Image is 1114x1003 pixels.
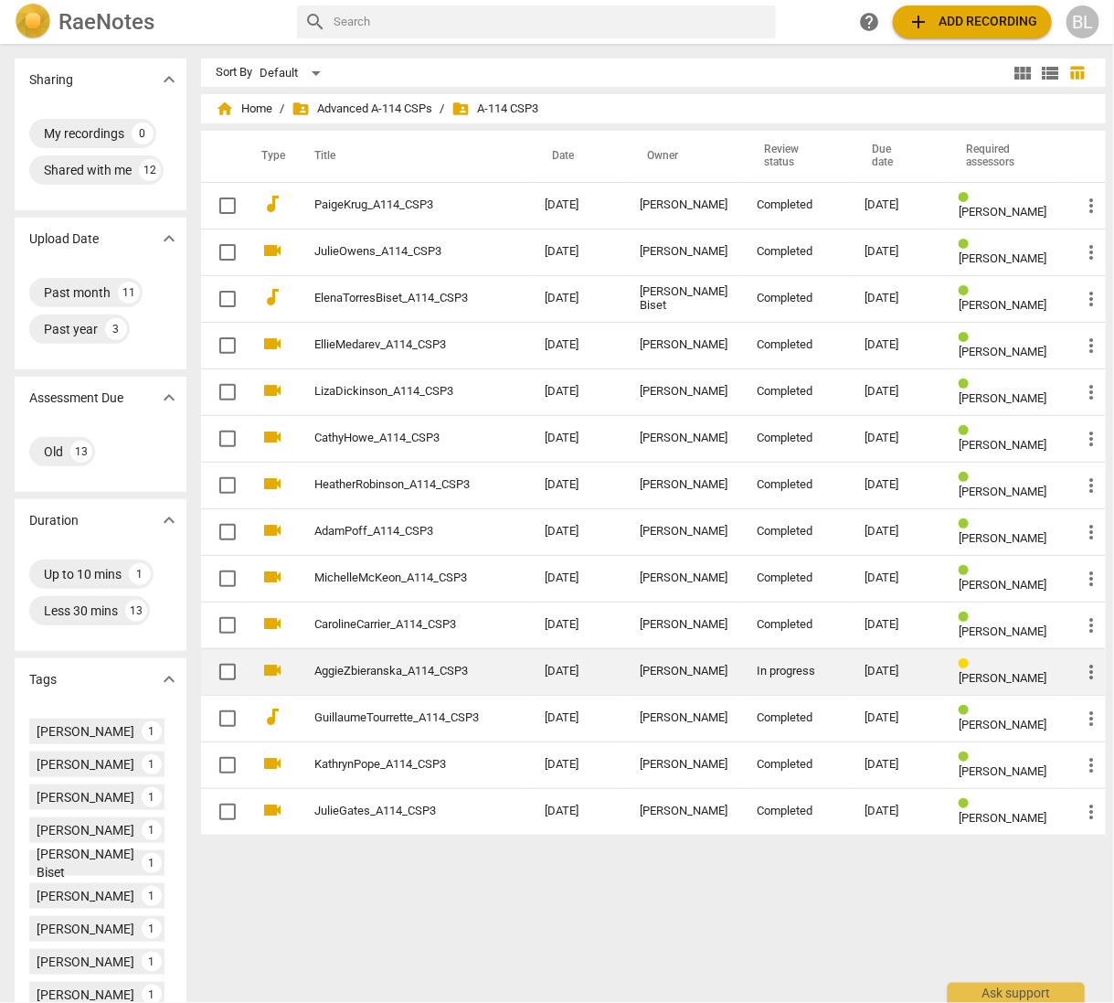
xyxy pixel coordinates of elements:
[530,462,625,508] td: [DATE]
[530,182,625,229] td: [DATE]
[757,338,835,352] div: Completed
[907,11,929,33] span: add
[959,391,1046,405] span: [PERSON_NAME]
[261,752,283,774] span: videocam
[959,671,1046,685] span: [PERSON_NAME]
[44,124,124,143] div: My recordings
[158,668,180,690] span: expand_more
[959,191,976,205] span: Review status: completed
[261,519,283,541] span: videocam
[58,9,154,35] h2: RaeNotes
[865,245,929,259] div: [DATE]
[757,665,835,678] div: In progress
[1080,241,1102,263] span: more_vert
[44,602,118,620] div: Less 30 mins
[15,4,51,40] img: Logo
[139,159,161,181] div: 12
[865,618,929,632] div: [DATE]
[44,320,98,338] div: Past year
[1080,754,1102,776] span: more_vert
[865,385,929,399] div: [DATE]
[959,797,976,811] span: Review status: completed
[1039,62,1061,84] span: view_list
[1080,288,1102,310] span: more_vert
[640,432,727,445] div: [PERSON_NAME]
[70,441,92,463] div: 13
[530,368,625,415] td: [DATE]
[640,478,727,492] div: [PERSON_NAME]
[155,384,183,411] button: Show more
[37,821,134,839] div: [PERSON_NAME]
[907,11,1037,33] span: Add recording
[865,432,929,445] div: [DATE]
[304,11,326,33] span: search
[757,525,835,539] div: Completed
[44,283,111,302] div: Past month
[314,571,479,585] a: MichelleMcKeon_A114_CSP3
[757,385,835,399] div: Completed
[757,618,835,632] div: Completed
[44,161,132,179] div: Shared with me
[959,284,976,298] span: Review status: completed
[640,385,727,399] div: [PERSON_NAME]
[757,711,835,725] div: Completed
[959,611,976,624] span: Review status: completed
[865,478,929,492] div: [DATE]
[959,624,1046,638] span: [PERSON_NAME]
[29,670,57,689] p: Tags
[314,525,479,539] a: AdamPoff_A114_CSP3
[959,718,1046,731] span: [PERSON_NAME]
[757,758,835,772] div: Completed
[757,245,835,259] div: Completed
[261,240,283,261] span: videocam
[959,485,1046,498] span: [PERSON_NAME]
[530,742,625,788] td: [DATE]
[261,473,283,495] span: videocam
[865,292,929,305] div: [DATE]
[530,229,625,275] td: [DATE]
[105,318,127,340] div: 3
[314,665,479,678] a: AggieZbieranska_A114_CSP3
[640,245,727,259] div: [PERSON_NAME]
[314,292,479,305] a: ElenaTorresBiset_A114_CSP3
[261,426,283,448] span: videocam
[865,338,929,352] div: [DATE]
[959,704,976,718] span: Review status: completed
[37,953,134,971] div: [PERSON_NAME]
[132,123,154,144] div: 0
[757,432,835,445] div: Completed
[314,618,479,632] a: CarolineCarrier_A114_CSP3
[530,602,625,648] td: [DATE]
[37,887,134,905] div: [PERSON_NAME]
[1080,195,1102,217] span: more_vert
[142,853,162,873] div: 1
[865,758,929,772] div: [DATE]
[530,508,625,555] td: [DATE]
[1069,64,1087,81] span: table_chart
[261,566,283,588] span: videocam
[314,198,479,212] a: PaigeKrug_A114_CSP3
[1064,59,1091,87] button: Table view
[757,478,835,492] div: Completed
[1009,59,1036,87] button: Tile view
[959,471,976,485] span: Review status: completed
[314,338,479,352] a: EllieMedarev_A114_CSP3
[530,275,625,322] td: [DATE]
[959,251,1046,265] span: [PERSON_NAME]
[530,322,625,368] td: [DATE]
[959,378,976,391] span: Review status: completed
[530,788,625,835] td: [DATE]
[314,478,479,492] a: HeatherRobinson_A114_CSP3
[158,387,180,409] span: expand_more
[640,665,727,678] div: [PERSON_NAME]
[959,811,1046,825] span: [PERSON_NAME]
[314,711,479,725] a: GuillaumeTourrette_A114_CSP3
[1080,801,1102,823] span: more_vert
[959,751,976,764] span: Review status: completed
[757,292,835,305] div: Completed
[260,59,327,88] div: Default
[118,282,140,304] div: 11
[1066,5,1099,38] button: BL
[1036,59,1064,87] button: List view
